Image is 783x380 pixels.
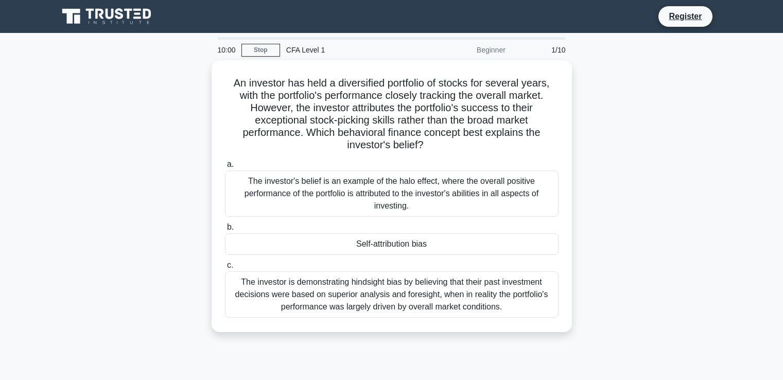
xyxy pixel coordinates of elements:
[512,40,572,60] div: 1/10
[663,10,708,23] a: Register
[224,77,560,152] h5: An investor has held a diversified portfolio of stocks for several years, with the portfolio's pe...
[227,222,234,231] span: b.
[422,40,512,60] div: Beginner
[241,44,280,57] a: Stop
[280,40,422,60] div: CFA Level 1
[225,271,559,318] div: The investor is demonstrating hindsight bias by believing that their past investment decisions we...
[225,233,559,255] div: Self-attribution bias
[225,170,559,217] div: The investor's belief is an example of the halo effect, where the overall positive performance of...
[227,261,233,269] span: c.
[227,160,234,168] span: a.
[212,40,241,60] div: 10:00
